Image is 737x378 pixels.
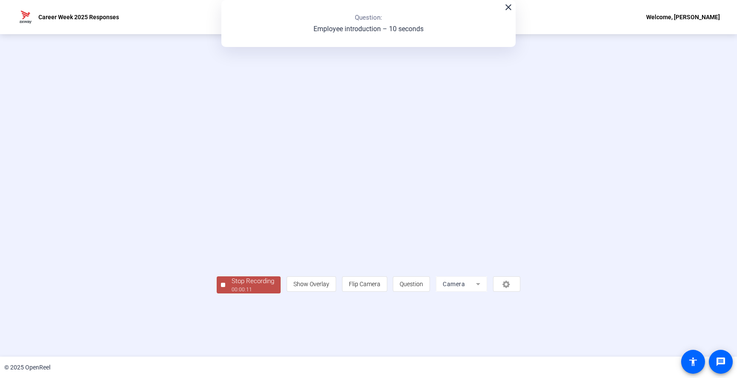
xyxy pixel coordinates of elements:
mat-icon: accessibility [688,357,698,367]
button: Stop Recording00:00:11 [217,276,281,294]
p: Career Week 2025 Responses [38,12,119,22]
div: 00:00:11 [232,286,274,293]
p: Question: [355,13,382,23]
p: Employee introduction – 10 seconds [313,24,424,34]
img: OpenReel logo [17,9,34,26]
button: Question [393,276,430,292]
span: Show Overlay [293,281,329,287]
button: Flip Camera [342,276,387,292]
mat-icon: close [503,2,514,12]
div: © 2025 OpenReel [4,363,50,372]
span: Question [400,281,423,287]
span: Flip Camera [349,281,380,287]
div: Welcome, [PERSON_NAME] [646,12,720,22]
div: Stop Recording [232,276,274,286]
mat-icon: message [716,357,726,367]
button: Show Overlay [287,276,336,292]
